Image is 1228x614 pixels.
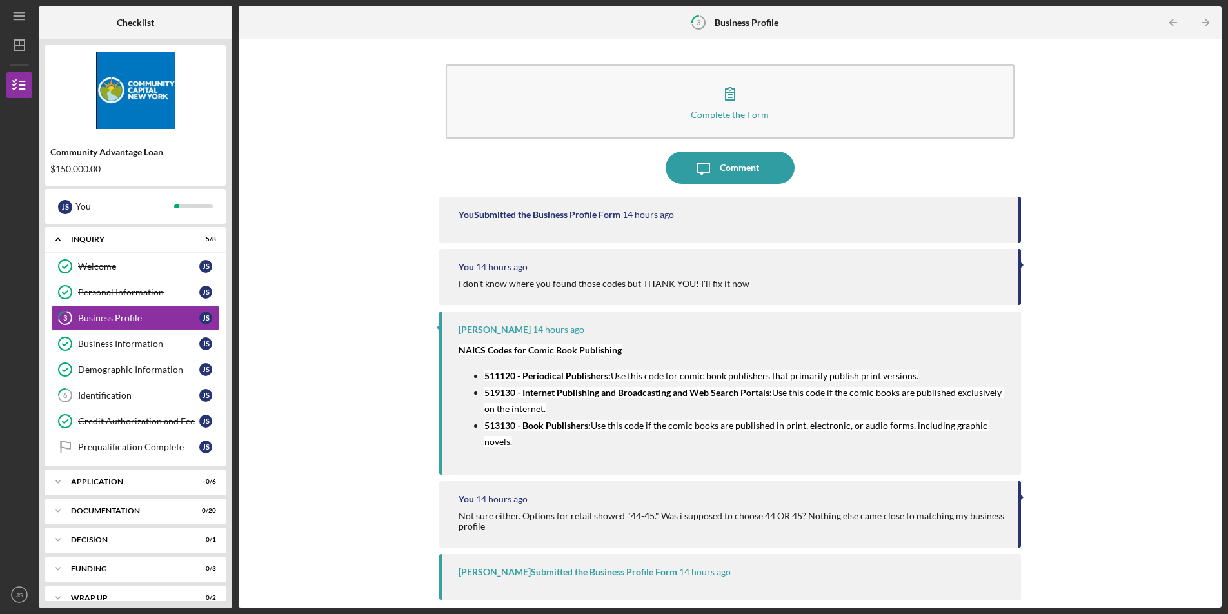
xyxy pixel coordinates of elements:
[476,494,528,504] time: 2025-09-23 18:17
[459,494,474,504] div: You
[52,408,219,434] a: Credit Authorization and FeeJS
[459,567,677,577] div: [PERSON_NAME] Submitted the Business Profile Form
[50,164,221,174] div: $150,000.00
[78,390,199,401] div: Identification
[193,565,216,573] div: 0 / 3
[71,478,184,486] div: Application
[78,416,199,426] div: Credit Authorization and Fee
[63,314,67,322] tspan: 3
[199,389,212,402] div: J S
[459,210,620,220] div: You Submitted the Business Profile Form
[193,507,216,515] div: 0 / 20
[52,434,219,460] a: Prequalification CompleteJS
[720,152,759,184] div: Comment
[52,331,219,357] a: Business InformationJS
[691,110,769,119] div: Complete the Form
[679,567,731,577] time: 2025-09-23 18:15
[52,382,219,408] a: 6IdentificationJS
[446,64,1015,139] button: Complete the Form
[484,387,772,398] mark: 519130 - Internet Publishing and Broadcasting and Web Search Portals:
[193,536,216,544] div: 0 / 1
[199,337,212,350] div: J S
[15,591,23,599] text: JS
[199,441,212,453] div: J S
[484,420,989,448] mark: Use this code if the comic books are published in print, electronic, or audio forms, including gr...
[78,339,199,349] div: Business Information
[71,536,184,544] div: Decision
[71,507,184,515] div: Documentation
[63,391,68,400] tspan: 6
[199,260,212,273] div: J S
[484,420,591,431] mark: 513130 - Book Publishers:
[78,261,199,272] div: Welcome
[52,357,219,382] a: Demographic InformationJS
[459,344,622,355] mark: NAICS Codes for Comic Book Publishing
[52,279,219,305] a: Personal InformationJS
[459,279,749,289] div: i don't know where you found those codes but THANK YOU! I'll fix it now
[666,152,795,184] button: Comment
[484,370,611,381] mark: 511120 - Periodical Publishers:
[117,17,154,28] b: Checklist
[622,210,674,220] time: 2025-09-23 18:22
[78,313,199,323] div: Business Profile
[533,324,584,335] time: 2025-09-23 18:20
[459,511,1005,531] div: Not sure either. Options for retail showed "44-45." Was i supposed to choose 44 OR 45? Nothing el...
[78,442,199,452] div: Prequalification Complete
[75,195,174,217] div: You
[697,18,700,26] tspan: 3
[459,262,474,272] div: You
[199,363,212,376] div: J S
[50,147,221,157] div: Community Advantage Loan
[193,235,216,243] div: 5 / 8
[715,17,778,28] b: Business Profile
[199,312,212,324] div: J S
[71,594,184,602] div: Wrap up
[52,253,219,279] a: WelcomeJS
[459,324,531,335] div: [PERSON_NAME]
[193,594,216,602] div: 0 / 2
[476,262,528,272] time: 2025-09-23 18:22
[199,415,212,428] div: J S
[78,287,199,297] div: Personal Information
[6,582,32,608] button: JS
[45,52,226,129] img: Product logo
[58,200,72,214] div: J S
[78,364,199,375] div: Demographic Information
[71,565,184,573] div: Funding
[199,286,212,299] div: J S
[71,235,184,243] div: Inquiry
[611,370,918,381] mark: Use this code for comic book publishers that primarily publish print versions.
[52,305,219,331] a: 3Business ProfileJS
[193,478,216,486] div: 0 / 6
